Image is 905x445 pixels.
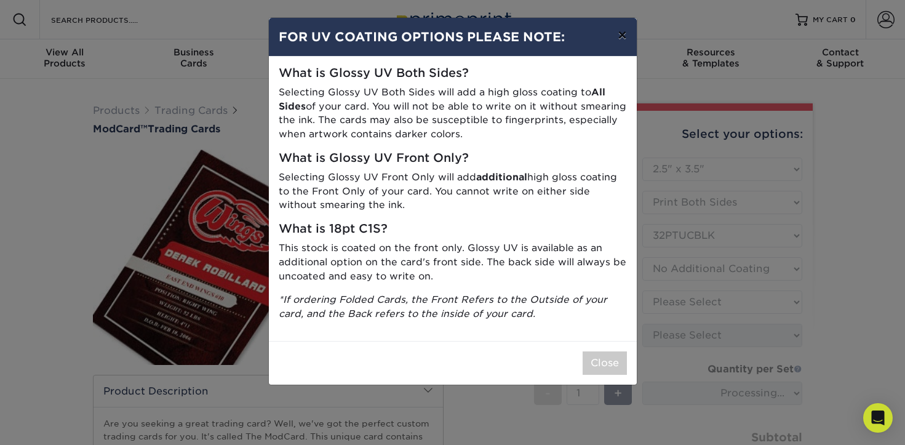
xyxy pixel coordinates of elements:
div: Open Intercom Messenger [863,403,893,433]
strong: additional [476,171,527,183]
p: Selecting Glossy UV Front Only will add high gloss coating to the Front Only of your card. You ca... [279,170,627,212]
strong: All Sides [279,86,605,112]
h5: What is 18pt C1S? [279,222,627,236]
p: Selecting Glossy UV Both Sides will add a high gloss coating to of your card. You will not be abl... [279,86,627,142]
button: × [608,18,636,52]
i: *If ordering Folded Cards, the Front Refers to the Outside of your card, and the Back refers to t... [279,294,607,319]
h5: What is Glossy UV Front Only? [279,151,627,166]
h4: FOR UV COATING OPTIONS PLEASE NOTE: [279,28,627,46]
p: This stock is coated on the front only. Glossy UV is available as an additional option on the car... [279,241,627,283]
button: Close [583,351,627,375]
h5: What is Glossy UV Both Sides? [279,66,627,81]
